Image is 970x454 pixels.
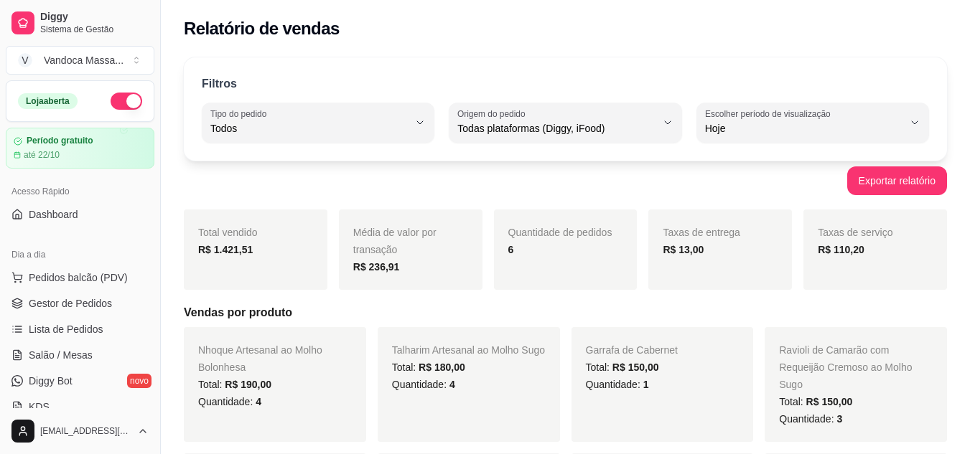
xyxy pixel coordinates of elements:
span: KDS [29,399,50,414]
label: Tipo do pedido [210,108,271,120]
div: Loja aberta [18,93,78,109]
a: Diggy Botnovo [6,369,154,392]
strong: R$ 110,20 [818,244,864,255]
button: [EMAIL_ADDRESS][DOMAIN_NAME] [6,414,154,448]
a: Gestor de Pedidos [6,292,154,315]
a: Lista de Pedidos [6,318,154,341]
p: Filtros [202,75,237,93]
span: 3 [836,413,842,425]
span: Taxas de serviço [818,227,892,238]
span: Quantidade: [779,413,842,425]
span: Diggy [40,11,149,24]
label: Escolher período de visualização [705,108,835,120]
span: Todas plataformas (Diggy, iFood) [457,121,656,136]
span: Diggy Bot [29,374,73,388]
strong: R$ 1.421,51 [198,244,253,255]
h5: Vendas por produto [184,304,947,321]
span: R$ 150,00 [806,396,853,407]
span: Nhoque Artesanal ao Molho Bolonhesa [198,344,322,373]
span: R$ 150,00 [612,361,659,373]
span: Sistema de Gestão [40,24,149,35]
span: Quantidade de pedidos [508,227,612,238]
button: Tipo do pedidoTodos [202,103,434,143]
article: até 22/10 [24,149,60,161]
span: Dashboard [29,207,78,222]
a: Salão / Mesas [6,344,154,366]
span: 4 [449,379,455,390]
span: Pedidos balcão (PDV) [29,270,128,285]
strong: R$ 13,00 [663,244,704,255]
div: Vandoca Massa ... [44,53,123,67]
span: Talharim Artesanal ao Molho Sugo [392,344,545,356]
span: Quantidade: [392,379,455,390]
div: Dia a dia [6,243,154,266]
span: V [18,53,32,67]
span: 4 [256,396,261,407]
span: Total: [586,361,659,373]
span: Garrafa de Cabernet [586,344,678,356]
span: Todos [210,121,409,136]
h2: Relatório de vendas [184,17,340,40]
span: R$ 190,00 [225,379,271,390]
span: Quantidade: [198,396,261,407]
article: Período gratuito [27,136,93,146]
button: Alterar Status [111,93,142,110]
span: Total: [198,379,271,390]
button: Select a team [6,46,154,75]
button: Escolher período de visualizaçãoHoje [696,103,929,143]
strong: 6 [508,244,514,255]
a: DiggySistema de Gestão [6,6,154,40]
span: R$ 180,00 [419,361,465,373]
span: Taxas de entrega [663,227,740,238]
span: Total: [392,361,465,373]
button: Exportar relatório [847,166,947,195]
button: Origem do pedidoTodas plataformas (Diggy, iFood) [449,103,681,143]
label: Origem do pedido [457,108,530,120]
span: [EMAIL_ADDRESS][DOMAIN_NAME] [40,425,131,437]
span: Total: [779,396,852,407]
span: Gestor de Pedidos [29,296,112,311]
span: Salão / Mesas [29,348,93,362]
span: Média de valor por transação [353,227,437,255]
span: Hoje [705,121,903,136]
span: Lista de Pedidos [29,322,103,336]
a: KDS [6,395,154,418]
button: Pedidos balcão (PDV) [6,266,154,289]
a: Período gratuitoaté 22/10 [6,128,154,169]
span: Quantidade: [586,379,649,390]
strong: R$ 236,91 [353,261,400,273]
a: Dashboard [6,203,154,226]
span: 1 [643,379,649,390]
span: Ravioli de Camarão com Requeijão Cremoso ao Molho Sugo [779,344,912,390]
div: Acesso Rápido [6,180,154,203]
span: Total vendido [198,227,258,238]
